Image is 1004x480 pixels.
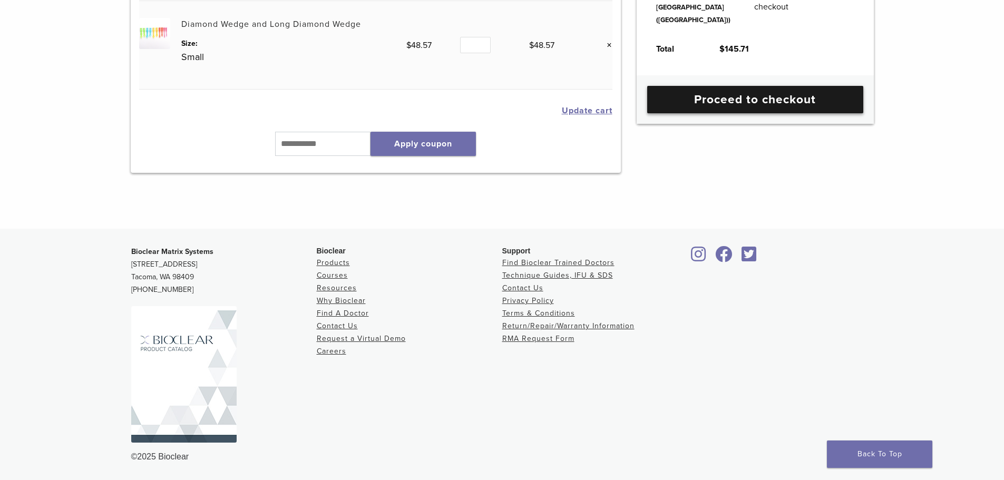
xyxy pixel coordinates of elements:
a: Contact Us [317,321,358,330]
img: Bioclear [131,306,237,443]
a: Request a Virtual Demo [317,334,406,343]
a: Proceed to checkout [647,86,863,113]
a: Find A Doctor [317,309,369,318]
span: $ [406,40,411,51]
span: Support [502,247,531,255]
img: Diamond Wedge and Long Diamond Wedge [139,18,170,49]
a: Contact Us [502,283,543,292]
button: Apply coupon [371,132,476,156]
a: Privacy Policy [502,296,554,305]
span: $ [529,40,534,51]
strong: Bioclear Matrix Systems [131,247,213,256]
p: [STREET_ADDRESS] Tacoma, WA 98409 [PHONE_NUMBER] [131,246,317,296]
a: Why Bioclear [317,296,366,305]
a: Remove this item [599,38,612,52]
a: Resources [317,283,357,292]
a: Bioclear [688,252,710,263]
a: RMA Request Form [502,334,574,343]
bdi: 48.57 [406,40,432,51]
span: $ [719,44,725,54]
a: Return/Repair/Warranty Information [502,321,635,330]
div: ©2025 Bioclear [131,450,873,463]
th: Total [645,34,708,64]
a: Terms & Conditions [502,309,575,318]
span: Bioclear [317,247,346,255]
bdi: 145.71 [719,44,749,54]
a: Diamond Wedge and Long Diamond Wedge [181,19,361,30]
a: Find Bioclear Trained Doctors [502,258,615,267]
p: Small [181,49,406,65]
a: Bioclear [712,252,736,263]
bdi: 48.57 [529,40,554,51]
a: Courses [317,271,348,280]
a: Careers [317,347,346,356]
a: Bioclear [738,252,761,263]
a: Products [317,258,350,267]
a: Back To Top [827,440,932,468]
button: Update cart [562,106,612,115]
dt: Size: [181,38,406,49]
a: Technique Guides, IFU & SDS [502,271,613,280]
